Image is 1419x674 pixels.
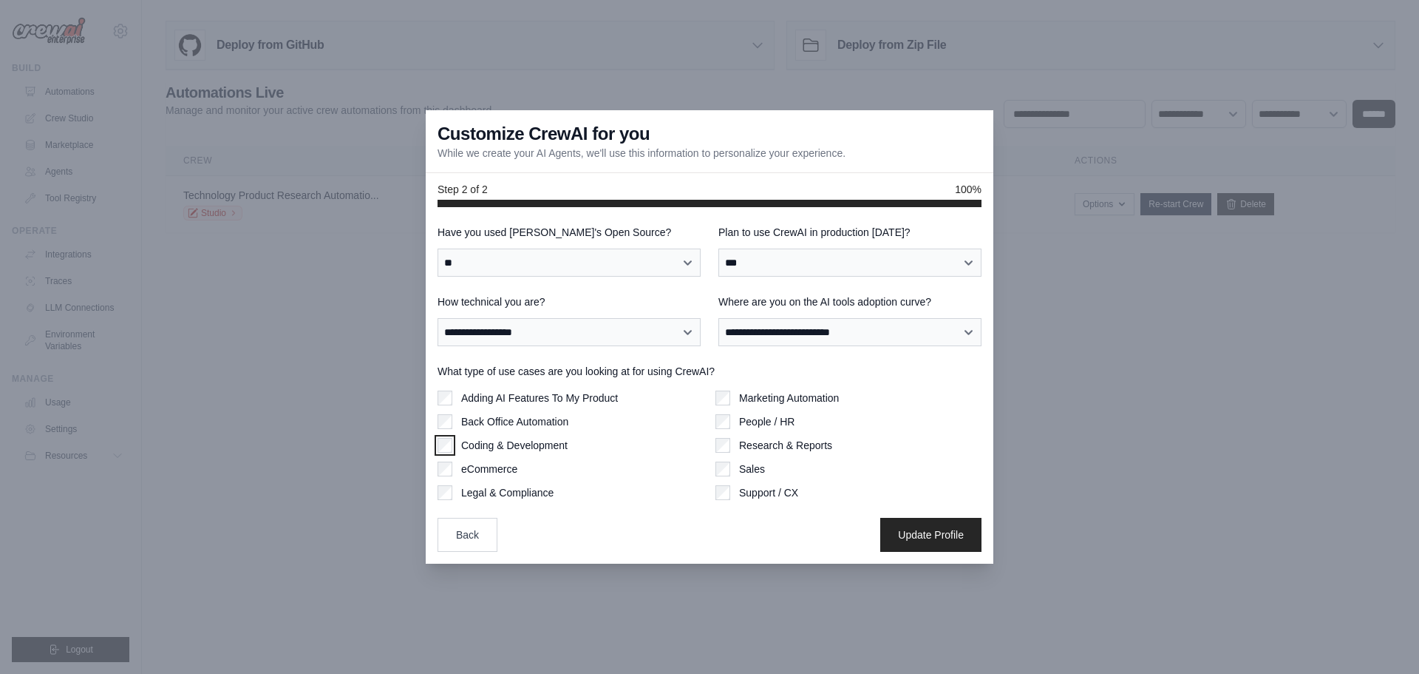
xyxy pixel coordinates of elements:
[880,518,981,552] button: Update Profile
[438,122,650,146] h3: Customize CrewAI for you
[438,294,701,309] label: How technical you are?
[955,182,981,197] span: 100%
[739,462,765,476] label: Sales
[461,391,618,405] label: Adding AI Features To My Product
[438,182,488,197] span: Step 2 of 2
[739,414,794,429] label: People / HR
[461,414,568,429] label: Back Office Automation
[461,438,568,453] label: Coding & Development
[718,225,981,240] label: Plan to use CrewAI in production [DATE]?
[438,225,701,240] label: Have you used [PERSON_NAME]'s Open Source?
[438,364,981,379] label: What type of use cases are you looking at for using CrewAI?
[461,485,554,500] label: Legal & Compliance
[739,438,832,453] label: Research & Reports
[438,518,497,552] button: Back
[438,146,845,161] p: While we create your AI Agents, we'll use this information to personalize your experience.
[718,294,981,309] label: Where are you on the AI tools adoption curve?
[739,485,798,500] label: Support / CX
[739,391,839,405] label: Marketing Automation
[461,462,517,476] label: eCommerce
[1345,603,1419,674] iframe: Chat Widget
